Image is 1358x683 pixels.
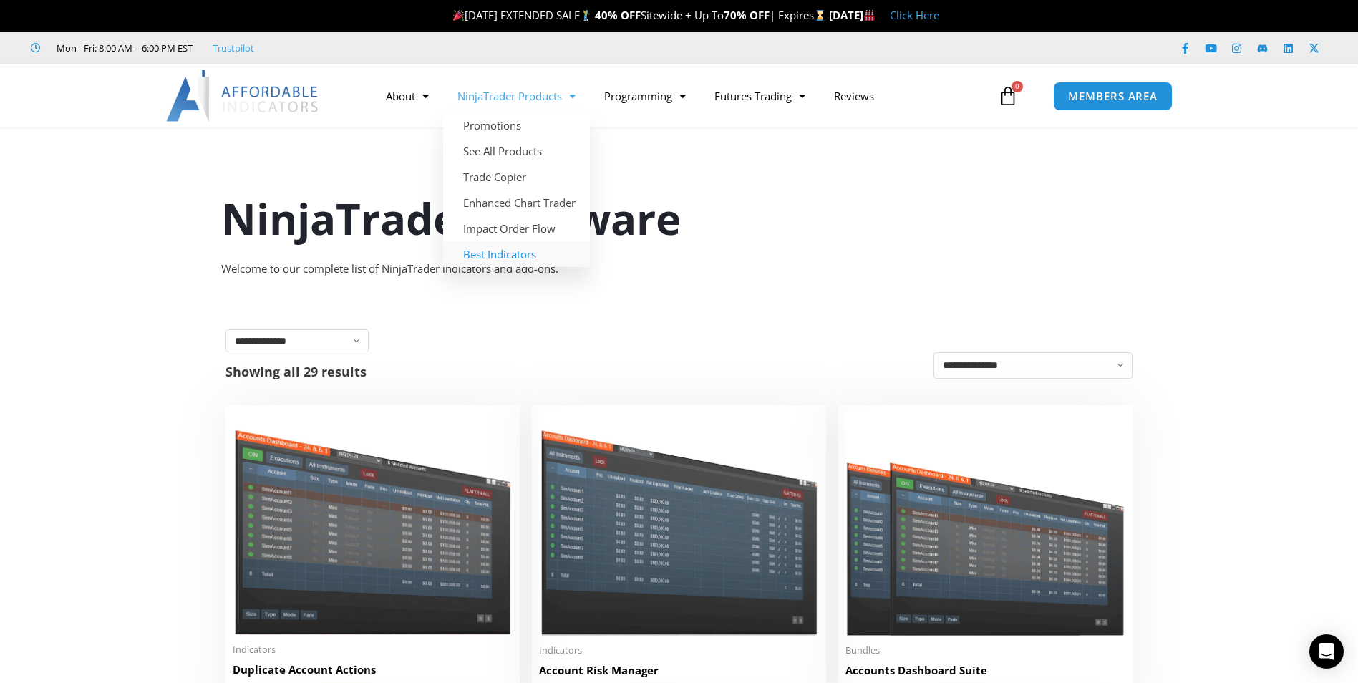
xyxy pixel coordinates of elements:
[581,10,591,21] img: 🏌️‍♂️
[53,39,193,57] span: Mon - Fri: 8:00 AM – 6:00 PM EST
[213,39,254,57] a: Trustpilot
[1309,634,1344,669] div: Open Intercom Messenger
[700,79,820,112] a: Futures Trading
[221,259,1138,279] div: Welcome to our complete list of NinjaTrader indicators and add-ons.
[443,112,590,138] a: Promotions
[590,79,700,112] a: Programming
[1068,91,1158,102] span: MEMBERS AREA
[829,8,876,22] strong: [DATE]
[845,412,1125,636] img: Accounts Dashboard Suite
[443,215,590,241] a: Impact Order Flow
[539,663,819,678] h2: Account Risk Manager
[815,10,825,21] img: ⌛
[233,644,513,656] span: Indicators
[724,8,770,22] strong: 70% OFF
[372,79,443,112] a: About
[443,190,590,215] a: Enhanced Chart Trader
[976,75,1039,117] a: 0
[933,352,1133,379] select: Shop order
[221,188,1138,248] h1: NinjaTrader Software
[443,164,590,190] a: Trade Copier
[443,112,590,267] ul: NinjaTrader Products
[539,644,819,657] span: Indicators
[1012,81,1023,92] span: 0
[453,10,464,21] img: 🎉
[890,8,939,22] a: Click Here
[1053,82,1173,111] a: MEMBERS AREA
[443,241,590,267] a: Best Indicators
[372,79,994,112] nav: Menu
[443,79,590,112] a: NinjaTrader Products
[845,644,1125,657] span: Bundles
[450,8,829,22] span: [DATE] EXTENDED SALE Sitewide + Up To | Expires
[166,70,320,122] img: LogoAI | Affordable Indicators – NinjaTrader
[539,412,819,635] img: Account Risk Manager
[845,663,1125,678] h2: Accounts Dashboard Suite
[820,79,888,112] a: Reviews
[595,8,641,22] strong: 40% OFF
[864,10,875,21] img: 🏭
[233,662,513,677] h2: Duplicate Account Actions
[225,365,367,378] p: Showing all 29 results
[443,138,590,164] a: See All Products
[233,412,513,635] img: Duplicate Account Actions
